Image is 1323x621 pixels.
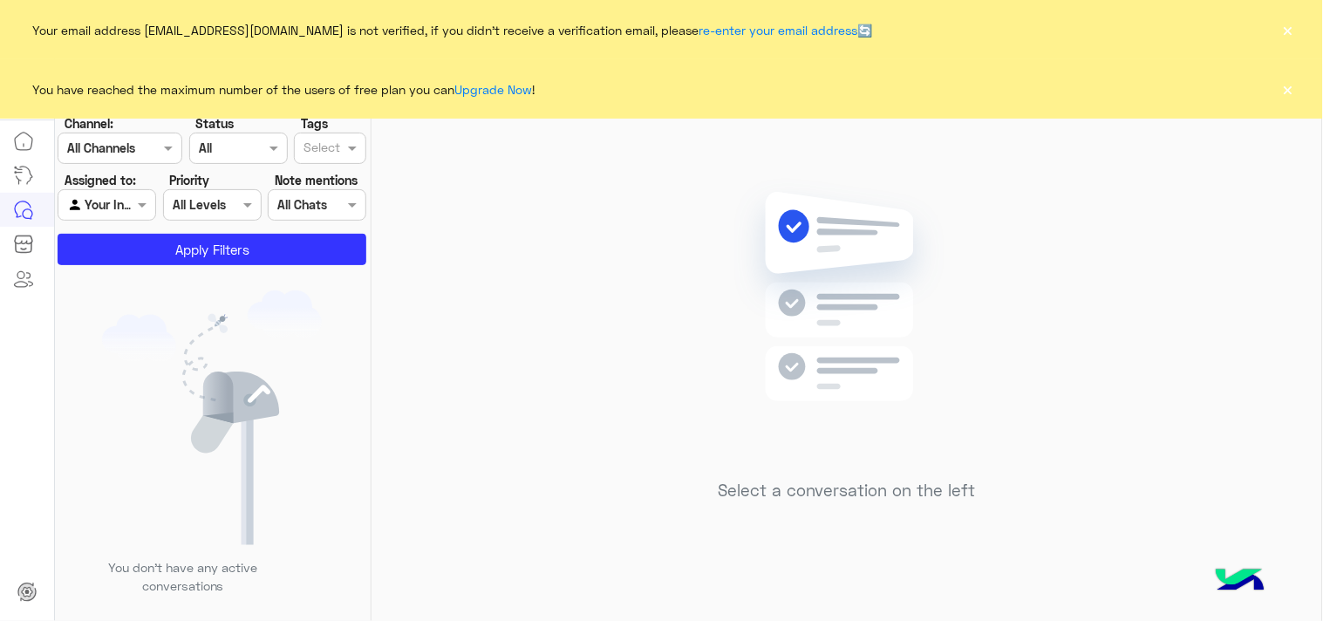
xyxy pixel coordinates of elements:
label: Priority [169,171,209,189]
img: no messages [721,178,973,467]
label: Tags [301,114,328,133]
a: re-enter your email address [699,23,858,38]
button: Apply Filters [58,234,366,265]
label: Status [195,114,234,133]
span: Your email address [EMAIL_ADDRESS][DOMAIN_NAME] is not verified, if you didn't receive a verifica... [33,21,873,39]
label: Assigned to: [65,171,136,189]
div: Select [301,138,340,160]
a: Upgrade Now [455,82,533,97]
p: You don’t have any active conversations [95,558,271,596]
h5: Select a conversation on the left [719,481,976,501]
button: × [1279,80,1297,98]
img: hulul-logo.png [1210,551,1271,612]
span: You have reached the maximum number of the users of free plan you can ! [33,80,535,99]
label: Note mentions [275,171,358,189]
img: empty users [102,290,322,545]
button: × [1279,21,1297,38]
label: Channel: [65,114,113,133]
